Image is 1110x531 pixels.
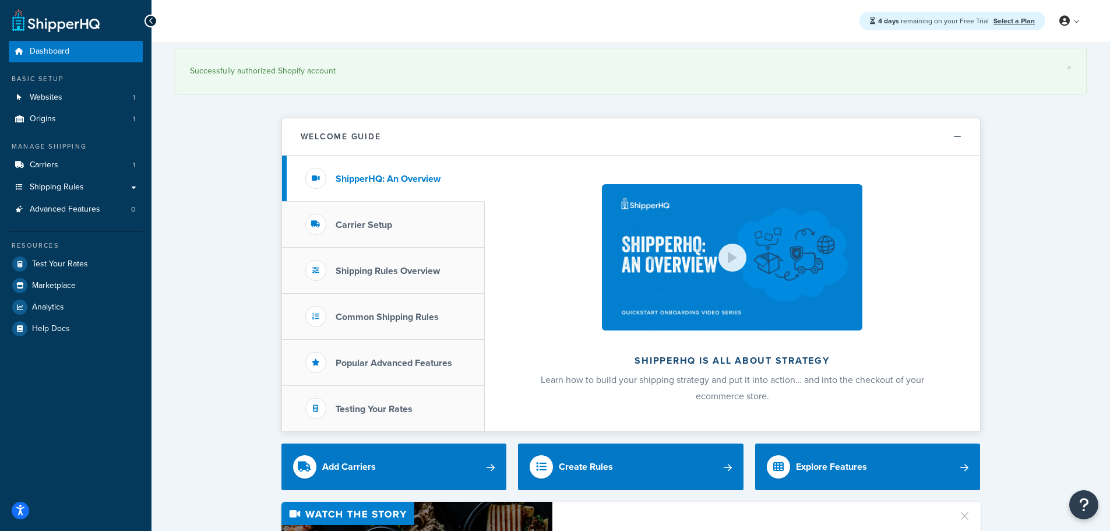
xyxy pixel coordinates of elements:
span: Advanced Features [30,205,100,214]
div: Explore Features [796,459,867,475]
span: Dashboard [30,47,69,57]
a: Test Your Rates [9,254,143,275]
h2: Welcome Guide [301,132,381,141]
div: Resources [9,241,143,251]
span: remaining on your Free Trial [878,16,991,26]
span: 1 [133,114,135,124]
a: Create Rules [518,444,743,490]
span: Origins [30,114,56,124]
a: Shipping Rules [9,177,143,198]
h3: Common Shipping Rules [336,312,439,322]
span: 0 [131,205,135,214]
span: Websites [30,93,62,103]
h2: ShipperHQ is all about strategy [516,356,949,366]
li: Advanced Features [9,199,143,220]
span: Shipping Rules [30,182,84,192]
li: Carriers [9,154,143,176]
a: Analytics [9,297,143,318]
h3: Carrier Setup [336,220,392,230]
span: Analytics [32,303,64,312]
a: Marketplace [9,275,143,296]
div: Add Carriers [322,459,376,475]
div: Create Rules [559,459,613,475]
h3: ShipperHQ: An Overview [336,174,441,184]
div: Successfully authorized Shopify account [190,63,1072,79]
a: Origins1 [9,108,143,130]
a: Help Docs [9,318,143,339]
a: Select a Plan [993,16,1035,26]
img: ShipperHQ is all about strategy [602,184,862,330]
a: Advanced Features0 [9,199,143,220]
a: Add Carriers [281,444,507,490]
a: Websites1 [9,87,143,108]
span: 1 [133,93,135,103]
span: Test Your Rates [32,259,88,269]
div: Basic Setup [9,74,143,84]
a: × [1067,63,1072,72]
button: Welcome Guide [282,118,980,156]
span: 1 [133,160,135,170]
li: Origins [9,108,143,130]
span: Marketplace [32,281,76,291]
span: Carriers [30,160,58,170]
li: Websites [9,87,143,108]
strong: 4 days [878,16,899,26]
a: Dashboard [9,41,143,62]
div: Manage Shipping [9,142,143,152]
button: Open Resource Center [1069,490,1098,519]
h3: Testing Your Rates [336,404,413,414]
h3: Popular Advanced Features [336,358,452,368]
a: Carriers1 [9,154,143,176]
a: Explore Features [755,444,981,490]
span: Help Docs [32,324,70,334]
span: Learn how to build your shipping strategy and put it into action… and into the checkout of your e... [541,373,924,403]
h3: Shipping Rules Overview [336,266,440,276]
